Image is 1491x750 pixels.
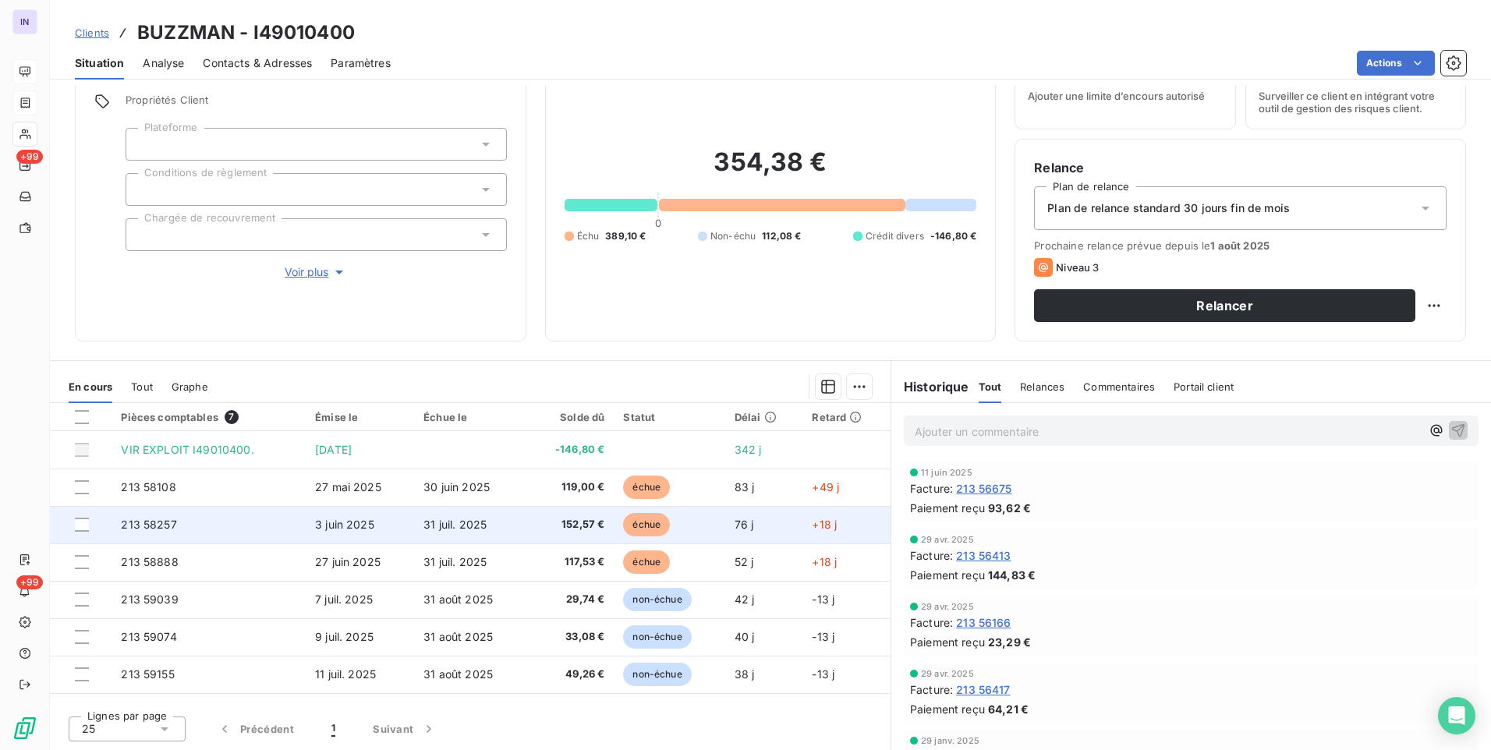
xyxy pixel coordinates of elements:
[139,137,151,151] input: Ajouter une valeur
[423,411,517,423] div: Échue le
[137,19,355,47] h3: BUZZMAN - I49010400
[203,55,312,71] span: Contacts & Adresses
[1083,380,1155,393] span: Commentaires
[988,701,1029,717] span: 64,21 €
[623,513,670,536] span: échue
[812,667,834,681] span: -13 j
[121,667,174,681] span: 213 59155
[891,377,969,396] h6: Historique
[121,593,178,606] span: 213 59039
[315,555,381,568] span: 27 juin 2025
[710,229,756,243] span: Non-échu
[12,9,37,34] div: IN
[921,736,979,745] span: 29 janv. 2025
[537,411,605,423] div: Solde dû
[812,480,839,494] span: +49 j
[12,716,37,741] img: Logo LeanPay
[1047,200,1290,216] span: Plan de relance standard 30 jours fin de mois
[1174,380,1234,393] span: Portail client
[605,229,646,243] span: 389,10 €
[121,480,175,494] span: 213 58108
[315,667,376,681] span: 11 juil. 2025
[910,614,953,631] span: Facture :
[121,443,253,456] span: VIR EXPLOIT I49010400.
[921,535,974,544] span: 29 avr. 2025
[565,147,977,193] h2: 354,38 €
[139,182,151,196] input: Ajouter une valeur
[315,443,352,456] span: [DATE]
[126,264,507,281] button: Voir plus
[75,25,109,41] a: Clients
[75,55,124,71] span: Situation
[812,555,837,568] span: +18 j
[910,681,953,698] span: Facture :
[423,630,493,643] span: 31 août 2025
[623,588,691,611] span: non-échue
[735,518,754,531] span: 76 j
[75,27,109,39] span: Clients
[121,555,178,568] span: 213 58888
[812,411,881,423] div: Retard
[577,229,600,243] span: Échu
[910,480,953,497] span: Facture :
[735,630,755,643] span: 40 j
[16,575,43,589] span: +99
[735,555,754,568] span: 52 j
[423,518,487,531] span: 31 juil. 2025
[762,229,801,243] span: 112,08 €
[1357,51,1435,76] button: Actions
[121,630,176,643] span: 213 59074
[423,593,493,606] span: 31 août 2025
[537,442,605,458] span: -146,80 €
[537,554,605,570] span: 117,53 €
[331,55,391,71] span: Paramètres
[735,667,755,681] span: 38 j
[1028,90,1205,102] span: Ajouter une limite d’encours autorisé
[315,593,373,606] span: 7 juil. 2025
[121,518,176,531] span: 213 58257
[988,500,1031,516] span: 93,62 €
[623,663,691,686] span: non-échue
[131,380,153,393] span: Tout
[735,480,755,494] span: 83 j
[143,55,184,71] span: Analyse
[812,518,837,531] span: +18 j
[910,701,985,717] span: Paiement reçu
[979,380,1002,393] span: Tout
[1034,158,1447,177] h6: Relance
[121,410,296,424] div: Pièces comptables
[315,480,381,494] span: 27 mai 2025
[956,480,1011,497] span: 213 56675
[1034,289,1415,322] button: Relancer
[910,567,985,583] span: Paiement reçu
[930,229,976,243] span: -146,80 €
[126,94,507,115] span: Propriétés Client
[198,713,313,745] button: Précédent
[812,630,834,643] span: -13 j
[623,550,670,574] span: échue
[423,480,490,494] span: 30 juin 2025
[313,713,354,745] button: 1
[12,153,37,178] a: +99
[69,380,112,393] span: En cours
[1259,90,1453,115] span: Surveiller ce client en intégrant votre outil de gestion des risques client.
[956,681,1010,698] span: 213 56417
[537,479,605,495] span: 119,00 €
[623,625,691,649] span: non-échue
[812,593,834,606] span: -13 j
[315,411,405,423] div: Émise le
[354,713,455,745] button: Suivant
[537,667,605,682] span: 49,26 €
[956,547,1011,564] span: 213 56413
[988,634,1031,650] span: 23,29 €
[956,614,1011,631] span: 213 56166
[910,634,985,650] span: Paiement reçu
[1056,261,1099,274] span: Niveau 3
[921,669,974,678] span: 29 avr. 2025
[315,630,374,643] span: 9 juil. 2025
[423,555,487,568] span: 31 juil. 2025
[423,667,493,681] span: 31 août 2025
[537,629,605,645] span: 33,08 €
[172,380,208,393] span: Graphe
[537,517,605,532] span: 152,57 €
